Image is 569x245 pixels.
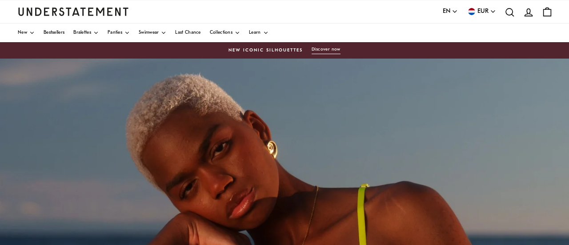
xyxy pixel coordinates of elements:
span: Bralettes [73,31,91,35]
a: Panties [108,24,130,42]
a: Swimwear [139,24,166,42]
a: New Iconic SilhouettesDiscover now [18,47,551,54]
span: EN [443,7,450,16]
a: Learn [249,24,268,42]
a: Collections [210,24,240,42]
a: Last Chance [175,24,200,42]
span: Collections [210,31,232,35]
span: Last Chance [175,31,200,35]
span: Swimwear [139,31,159,35]
span: New [18,31,27,35]
a: New [18,24,35,42]
button: EUR [467,7,496,16]
a: Bralettes [73,24,99,42]
button: Discover now [312,47,341,54]
a: Understatement Homepage [18,8,129,16]
span: Panties [108,31,122,35]
span: EUR [477,7,489,16]
a: Bestsellers [44,24,64,42]
button: EN [443,7,458,16]
span: Learn [249,31,261,35]
span: Bestsellers [44,31,64,35]
span: New Iconic Silhouettes [228,47,303,54]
